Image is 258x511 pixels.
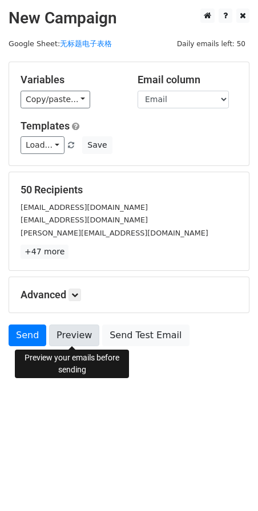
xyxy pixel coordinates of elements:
[82,136,112,154] button: Save
[21,120,70,132] a: Templates
[21,74,120,86] h5: Variables
[102,325,189,346] a: Send Test Email
[60,39,112,48] a: 无标题电子表格
[173,38,249,50] span: Daily emails left: 50
[9,325,46,346] a: Send
[173,39,249,48] a: Daily emails left: 50
[9,39,112,48] small: Google Sheet:
[21,216,148,224] small: [EMAIL_ADDRESS][DOMAIN_NAME]
[21,203,148,212] small: [EMAIL_ADDRESS][DOMAIN_NAME]
[49,325,99,346] a: Preview
[201,456,258,511] iframe: Chat Widget
[21,245,68,259] a: +47 more
[21,91,90,108] a: Copy/paste...
[138,74,237,86] h5: Email column
[21,184,237,196] h5: 50 Recipients
[21,136,64,154] a: Load...
[201,456,258,511] div: 聊天小组件
[15,350,129,378] div: Preview your emails before sending
[21,229,208,237] small: [PERSON_NAME][EMAIL_ADDRESS][DOMAIN_NAME]
[9,9,249,28] h2: New Campaign
[21,289,237,301] h5: Advanced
